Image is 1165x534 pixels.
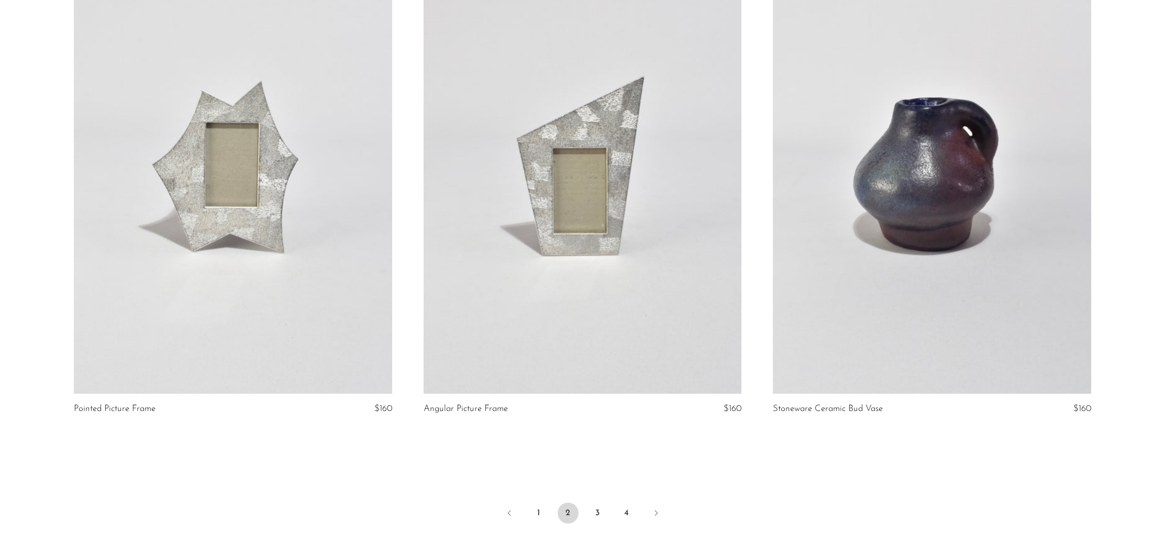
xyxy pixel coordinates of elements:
[558,503,579,524] span: 2
[528,503,549,524] a: 1
[773,404,883,414] a: Stoneware Ceramic Bud Vase
[74,404,156,414] a: Pointed Picture Frame
[724,404,741,413] span: $160
[587,503,608,524] a: 3
[499,503,520,526] a: Previous
[616,503,637,524] a: 4
[1073,404,1091,413] span: $160
[646,503,667,526] a: Next
[424,404,508,414] a: Angular Picture Frame
[374,404,392,413] span: $160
